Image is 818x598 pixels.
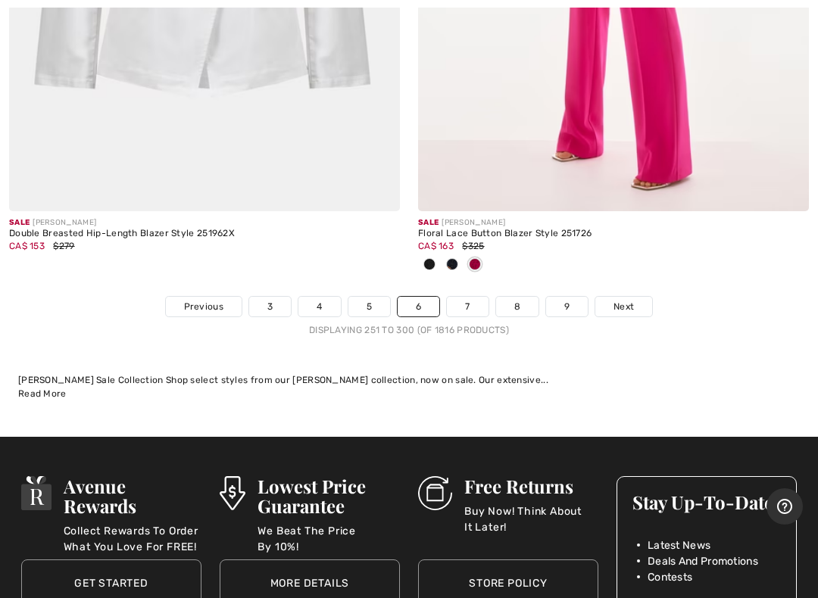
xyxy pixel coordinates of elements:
[258,523,400,553] p: We Beat The Price By 10%!
[447,297,488,316] a: 7
[18,388,67,399] span: Read More
[9,241,45,251] span: CA$ 153
[64,523,201,553] p: Collect Rewards To Order What You Love For FREE!
[9,229,400,239] div: Double Breasted Hip-Length Blazer Style 251962X
[648,553,758,569] span: Deals And Promotions
[418,229,809,239] div: Floral Lace Button Blazer Style 251726
[613,300,634,313] span: Next
[766,488,803,526] iframe: Opens a widget where you can find more information
[9,217,400,229] div: [PERSON_NAME]
[418,253,441,278] div: Black
[418,476,452,510] img: Free Returns
[258,476,400,515] h3: Lowest Price Guarantee
[418,218,439,227] span: Sale
[546,297,588,316] a: 9
[220,476,245,510] img: Lowest Price Guarantee
[298,297,340,316] a: 4
[53,241,74,251] span: $279
[496,297,539,316] a: 8
[418,241,454,251] span: CA$ 163
[595,297,652,316] a: Next
[464,503,598,534] p: Buy Now! Think About It Later!
[184,300,223,313] span: Previous
[441,253,464,278] div: Midnight Blue
[64,476,201,515] h3: Avenue Rewards
[464,476,598,496] h3: Free Returns
[464,253,486,278] div: Geranium
[166,297,242,316] a: Previous
[418,217,809,229] div: [PERSON_NAME]
[21,476,52,510] img: Avenue Rewards
[462,241,484,251] span: $325
[398,297,439,316] a: 6
[18,373,800,387] div: [PERSON_NAME] Sale Collection Shop select styles from our [PERSON_NAME] collection, now on sale. ...
[648,569,692,585] span: Contests
[632,492,781,512] h3: Stay Up-To-Date
[249,297,291,316] a: 3
[9,218,30,227] span: Sale
[648,537,710,553] span: Latest News
[348,297,390,316] a: 5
